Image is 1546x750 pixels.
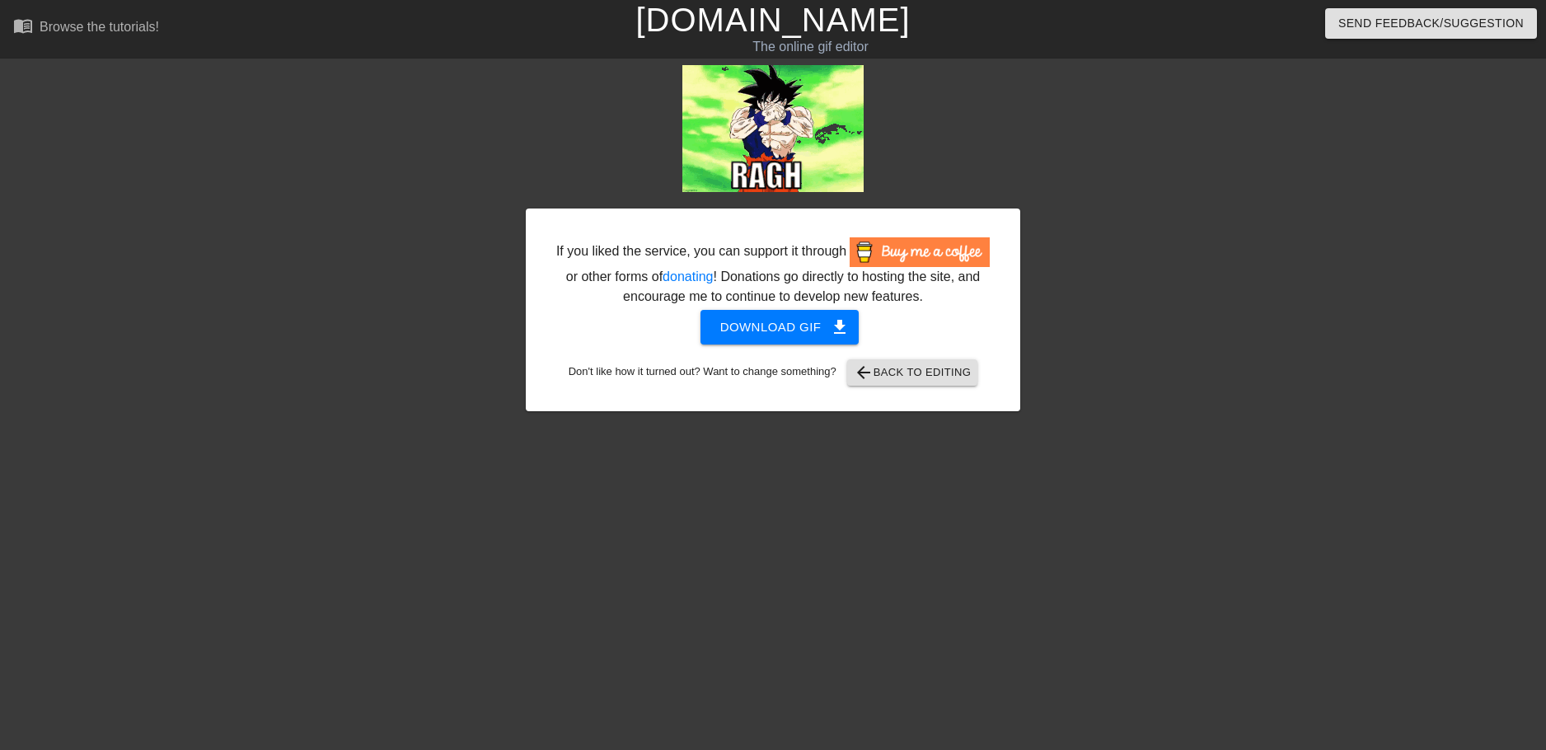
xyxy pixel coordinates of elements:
div: Browse the tutorials! [40,20,159,34]
img: Buy Me A Coffee [850,237,990,267]
div: The online gif editor [523,37,1097,57]
span: arrow_back [854,363,874,382]
span: get_app [830,317,850,337]
button: Back to Editing [847,359,978,386]
a: [DOMAIN_NAME] [635,2,910,38]
button: Send Feedback/Suggestion [1325,8,1537,39]
div: If you liked the service, you can support it through or other forms of ! Donations go directly to... [555,237,991,307]
img: wX4qioEA.gif [682,65,864,192]
a: donating [663,270,713,284]
button: Download gif [700,310,860,345]
span: Send Feedback/Suggestion [1338,13,1524,34]
span: Back to Editing [854,363,972,382]
span: menu_book [13,16,33,35]
div: Don't like how it turned out? Want to change something? [551,359,995,386]
a: Download gif [687,319,860,333]
a: Browse the tutorials! [13,16,159,41]
span: Download gif [720,316,840,338]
